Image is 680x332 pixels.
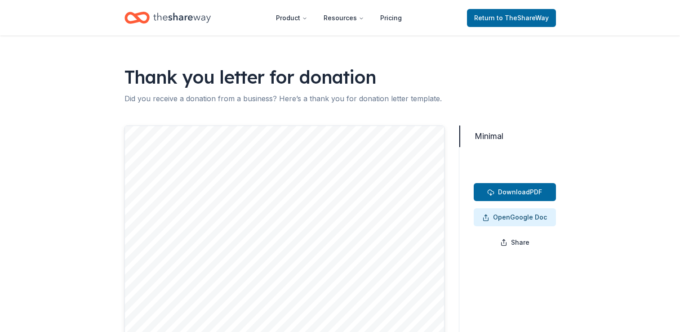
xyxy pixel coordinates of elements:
[269,7,409,28] nav: Main
[269,9,315,27] button: Product
[511,237,529,248] span: Share
[373,9,409,27] a: Pricing
[497,14,549,22] span: to TheShareWay
[459,126,511,147] button: Minimal
[124,64,556,90] h1: Thank you letter for donation
[474,183,556,201] button: DownloadPDF
[474,233,556,251] button: Share
[474,13,549,23] span: Return
[482,212,547,223] span: Google Doc
[498,188,530,196] span: Download
[493,213,510,221] span: Open
[124,93,448,104] div: Did you receive a donation from a business? Here’s a thank you for donation letter template.
[316,9,371,27] button: Resources
[124,7,211,28] a: Home
[487,187,542,197] span: PDF
[467,9,556,27] a: Returnto TheShareWay
[474,208,556,226] button: OpenGoogle Doc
